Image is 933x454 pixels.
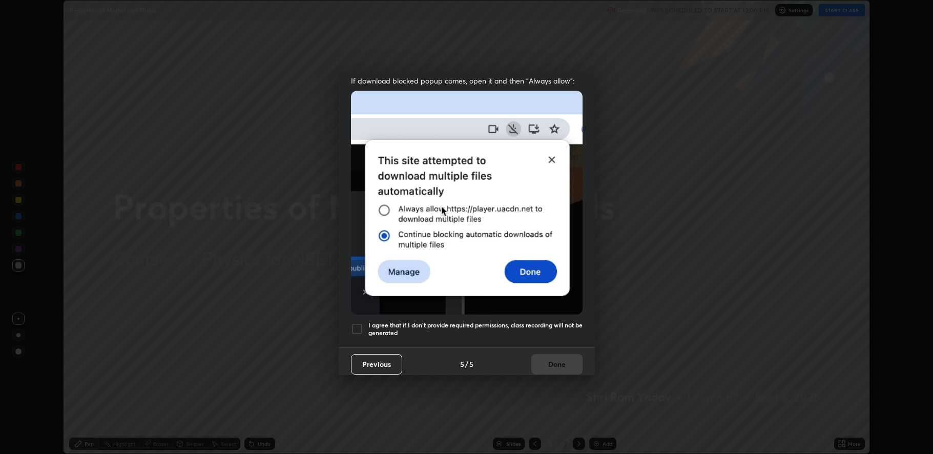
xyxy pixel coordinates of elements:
[368,321,583,337] h5: I agree that if I don't provide required permissions, class recording will not be generated
[351,76,583,86] span: If download blocked popup comes, open it and then "Always allow":
[351,91,583,315] img: downloads-permission-blocked.gif
[469,359,473,369] h4: 5
[460,359,464,369] h4: 5
[351,354,402,375] button: Previous
[465,359,468,369] h4: /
